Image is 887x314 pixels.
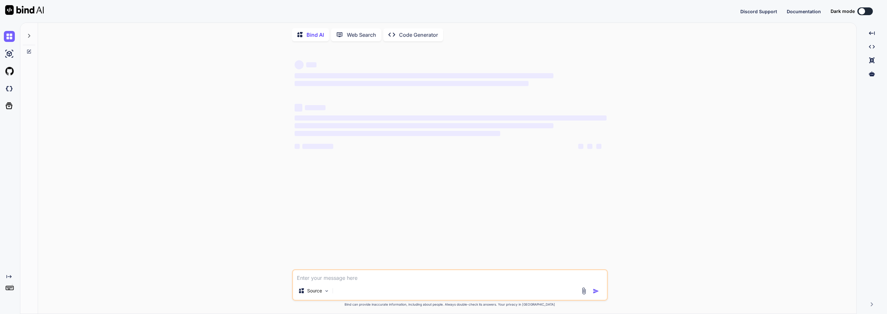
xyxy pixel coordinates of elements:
img: chat [4,31,15,42]
span: ‌ [306,62,317,67]
span: ‌ [587,144,592,149]
img: ai-studio [4,48,15,59]
img: icon [593,288,599,294]
span: ‌ [295,115,607,121]
span: ‌ [578,144,583,149]
span: ‌ [295,81,529,86]
img: githubLight [4,66,15,77]
span: ‌ [295,144,300,149]
span: ‌ [295,131,501,136]
span: Documentation [787,9,821,14]
img: attachment [580,287,588,295]
span: Dark mode [831,8,855,15]
span: Discord Support [740,9,777,14]
p: Bind can provide inaccurate information, including about people. Always double-check its answers.... [292,302,608,307]
span: ‌ [295,123,553,128]
img: darkCloudIdeIcon [4,83,15,94]
img: Bind AI [5,5,44,15]
button: Discord Support [740,8,777,15]
button: Documentation [787,8,821,15]
span: ‌ [295,60,304,69]
img: Pick Models [324,288,329,294]
p: Code Generator [399,31,438,39]
span: ‌ [305,105,326,110]
span: ‌ [302,144,333,149]
p: Source [307,288,322,294]
p: Bind AI [307,31,324,39]
span: ‌ [295,104,302,112]
p: Web Search [347,31,376,39]
span: ‌ [295,73,553,78]
span: ‌ [596,144,601,149]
